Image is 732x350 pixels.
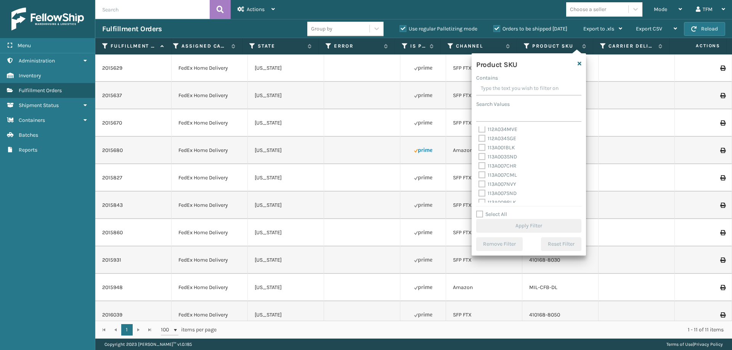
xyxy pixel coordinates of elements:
td: FedEx Home Delivery [172,137,248,164]
i: Print Label [720,148,725,153]
a: 2015931 [102,256,121,264]
img: logo [11,8,84,30]
span: Mode [654,6,667,13]
button: Apply Filter [476,219,581,233]
i: Print Label [720,93,725,98]
td: [US_STATE] [248,192,324,219]
a: 2015680 [102,147,123,154]
a: 2015948 [102,284,123,291]
label: 113A001BLK [478,144,515,151]
input: Type the text you wish to filter on [476,82,581,96]
label: Assigned Carrier Service [181,43,228,50]
a: 2015629 [102,64,122,72]
i: Print Label [720,175,725,181]
td: [US_STATE] [248,54,324,82]
a: Privacy Policy [694,342,723,347]
a: 410168-8050 [529,312,560,318]
label: Carrier Delivery Status [608,43,655,50]
i: Print Label [720,203,725,208]
td: FedEx Home Delivery [172,82,248,109]
span: Containers [19,117,45,123]
label: Fulfillment Order Id [111,43,157,50]
span: Export CSV [636,26,662,32]
td: SFP FTX [446,246,522,274]
a: MIL-CFB-DL [529,284,557,291]
label: 113A007CHR [478,163,517,169]
label: Search Values [476,100,510,108]
span: Fulfillment Orders [19,87,62,94]
td: SFP FTX [446,109,522,137]
span: Reports [19,147,37,153]
i: Print Label [720,285,725,290]
label: Use regular Palletizing mode [400,26,477,32]
td: SFP FTX [446,219,522,246]
td: FedEx Home Delivery [172,301,248,329]
td: SFP FTX [446,192,522,219]
a: 2015670 [102,119,122,127]
td: FedEx Home Delivery [172,274,248,301]
label: 113A007NVY [478,181,516,187]
td: [US_STATE] [248,137,324,164]
span: 100 [161,326,172,334]
i: Print Label [720,230,725,235]
h3: Fulfillment Orders [102,24,162,34]
span: Batches [19,132,38,138]
td: FedEx Home Delivery [172,219,248,246]
label: Error [334,43,380,50]
i: Print Label [720,66,725,71]
div: | [666,339,723,350]
label: 113A003SND [478,153,517,160]
td: [US_STATE] [248,274,324,301]
span: items per page [161,324,217,336]
div: Choose a seller [570,5,606,13]
label: 112A034MVE [478,126,517,133]
span: Inventory [19,72,41,79]
td: FedEx Home Delivery [172,164,248,192]
label: 113A007CML [478,172,517,178]
a: 2016039 [102,311,122,319]
td: FedEx Home Delivery [172,109,248,137]
span: Administration [19,58,55,64]
label: Orders to be shipped [DATE] [493,26,567,32]
td: SFP FTX [446,164,522,192]
i: Print Label [720,257,725,263]
button: Reset Filter [541,237,581,251]
td: SFP FTX [446,301,522,329]
span: Menu [18,42,31,49]
div: Group by [311,25,332,33]
td: [US_STATE] [248,109,324,137]
label: Is Prime [410,43,426,50]
td: [US_STATE] [248,164,324,192]
td: [US_STATE] [248,219,324,246]
label: 112A034SGE [478,135,516,142]
label: Channel [456,43,502,50]
td: SFP FTX [446,54,522,82]
a: 410168-8030 [529,257,560,263]
label: Product SKU [532,43,578,50]
td: [US_STATE] [248,82,324,109]
button: Reload [684,22,725,36]
label: 113A009BLK [478,199,516,206]
td: FedEx Home Delivery [172,54,248,82]
div: 1 - 11 of 11 items [227,326,724,334]
a: 1 [121,324,133,336]
td: SFP FTX [446,82,522,109]
button: Remove Filter [476,237,523,251]
td: [US_STATE] [248,246,324,274]
a: 2015860 [102,229,123,237]
span: Export to .xls [583,26,614,32]
span: Actions [672,40,725,52]
label: State [258,43,304,50]
label: Select All [476,211,507,217]
a: 2015843 [102,201,123,209]
a: 2015827 [102,174,122,182]
td: [US_STATE] [248,301,324,329]
td: FedEx Home Delivery [172,192,248,219]
label: 113A007SND [478,190,517,197]
td: Amazon [446,274,522,301]
span: Shipment Status [19,102,59,109]
td: Amazon [446,137,522,164]
p: Copyright 2023 [PERSON_NAME]™ v 1.0.185 [104,339,192,350]
span: Actions [247,6,265,13]
a: 2015637 [102,92,122,99]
